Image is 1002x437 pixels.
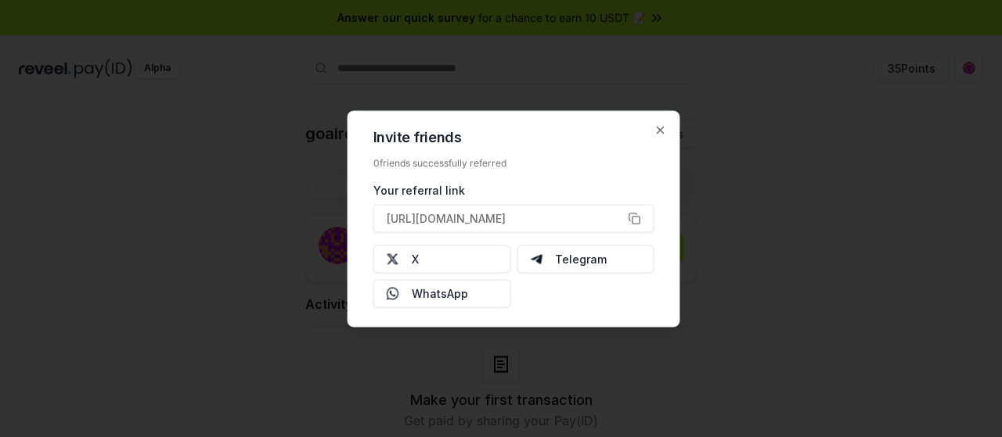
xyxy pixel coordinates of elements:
button: Telegram [517,245,654,273]
img: X [387,253,399,265]
img: Telegram [530,253,542,265]
button: X [373,245,511,273]
div: 0 friends successfully referred [373,156,654,169]
img: Whatsapp [387,287,399,299]
button: [URL][DOMAIN_NAME] [373,204,654,232]
button: WhatsApp [373,279,511,307]
h2: Invite friends [373,130,654,144]
div: Your referral link [373,181,654,198]
span: [URL][DOMAIN_NAME] [387,210,506,227]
